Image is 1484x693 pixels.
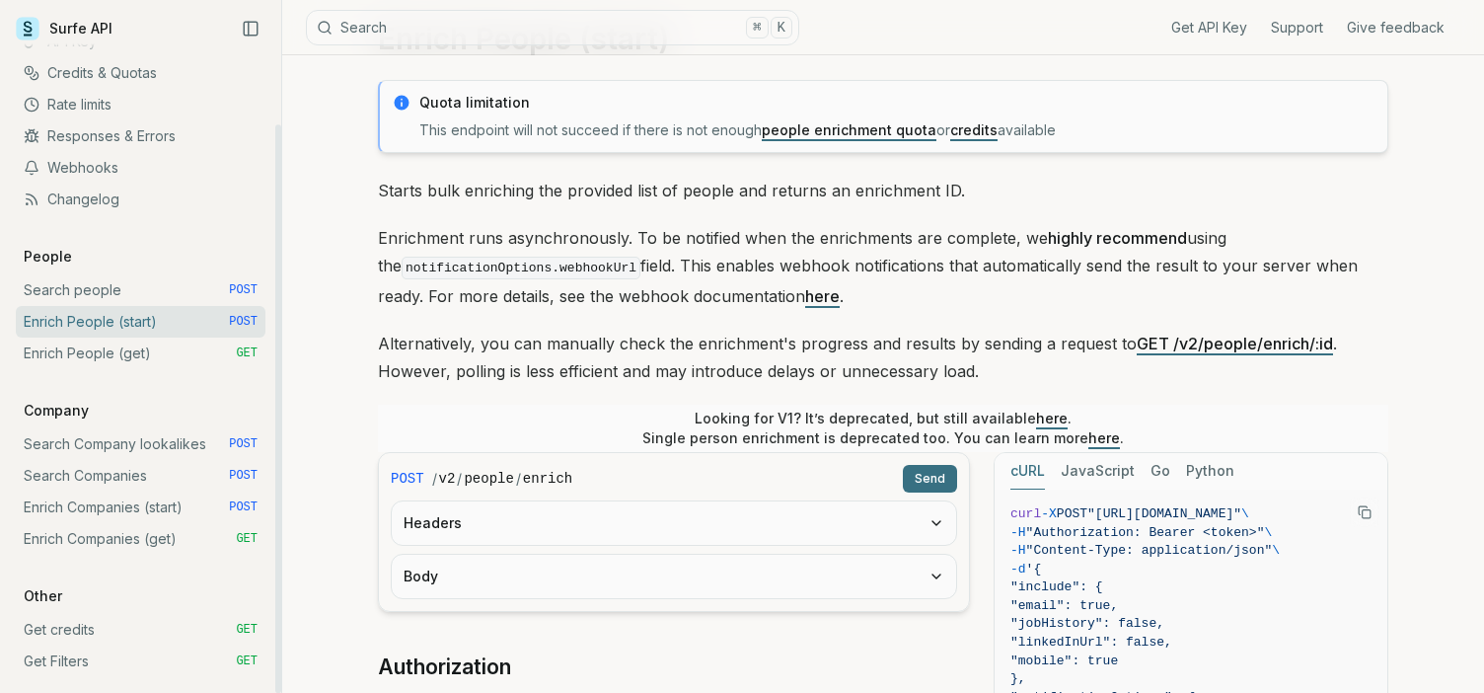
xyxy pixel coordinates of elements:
[1010,562,1026,577] span: -d
[903,465,957,493] button: Send
[1010,543,1026,558] span: -H
[378,654,511,681] a: Authorization
[1061,453,1135,490] button: JavaScript
[1241,506,1249,521] span: \
[805,286,840,306] a: here
[1057,506,1087,521] span: POST
[16,184,265,215] a: Changelog
[16,428,265,460] a: Search Company lookalikes POST
[1171,18,1247,38] a: Get API Key
[1010,453,1045,490] button: cURL
[378,224,1388,310] p: Enrichment runs asynchronously. To be notified when the enrichments are complete, we using the fi...
[16,120,265,152] a: Responses & Errors
[1026,562,1042,577] span: '{
[457,469,462,489] span: /
[16,306,265,338] a: Enrich People (start) POST
[1010,598,1118,613] span: "email": true,
[391,469,424,489] span: POST
[1350,498,1379,527] button: Copy Text
[432,469,437,489] span: /
[1088,429,1120,446] a: here
[1272,543,1280,558] span: \
[1010,654,1118,668] span: "mobile": true
[229,500,258,515] span: POST
[229,314,258,330] span: POST
[642,409,1124,448] p: Looking for V1? It’s deprecated, but still available . Single person enrichment is deprecated too...
[236,14,265,43] button: Collapse Sidebar
[16,614,265,646] a: Get credits GET
[1347,18,1445,38] a: Give feedback
[16,401,97,421] p: Company
[16,57,265,89] a: Credits & Quotas
[16,646,265,677] a: Get Filters GET
[236,654,258,669] span: GET
[1010,616,1164,631] span: "jobHistory": false,
[464,469,513,489] code: people
[1010,635,1172,650] span: "linkedInUrl": false,
[1048,228,1187,248] strong: highly recommend
[392,555,956,598] button: Body
[523,469,572,489] code: enrich
[236,622,258,638] span: GET
[950,121,998,138] a: credits
[236,531,258,547] span: GET
[306,10,799,45] button: Search⌘K
[1010,506,1041,521] span: curl
[1271,18,1323,38] a: Support
[1026,543,1273,558] span: "Content-Type: application/json"
[439,469,456,489] code: v2
[1264,525,1272,540] span: \
[1036,410,1068,426] a: here
[16,89,265,120] a: Rate limits
[516,469,521,489] span: /
[16,274,265,306] a: Search people POST
[419,93,1375,113] p: Quota limitation
[1150,453,1170,490] button: Go
[16,523,265,555] a: Enrich Companies (get) GET
[16,586,70,606] p: Other
[16,492,265,523] a: Enrich Companies (start) POST
[229,282,258,298] span: POST
[16,460,265,492] a: Search Companies POST
[762,121,936,138] a: people enrichment quota
[236,346,258,361] span: GET
[419,120,1375,140] p: This endpoint will not succeed if there is not enough or available
[1041,506,1057,521] span: -X
[1010,525,1026,540] span: -H
[1137,334,1333,353] a: GET /v2/people/enrich/:id
[1010,671,1026,686] span: },
[378,177,1388,204] p: Starts bulk enriching the provided list of people and returns an enrichment ID.
[16,338,265,369] a: Enrich People (get) GET
[402,257,640,279] code: notificationOptions.webhookUrl
[378,330,1388,385] p: Alternatively, you can manually check the enrichment's progress and results by sending a request ...
[16,152,265,184] a: Webhooks
[1026,525,1265,540] span: "Authorization: Bearer <token>"
[1186,453,1234,490] button: Python
[771,17,792,38] kbd: K
[229,436,258,452] span: POST
[1087,506,1241,521] span: "[URL][DOMAIN_NAME]"
[392,501,956,545] button: Headers
[746,17,768,38] kbd: ⌘
[16,247,80,267] p: People
[229,468,258,484] span: POST
[16,14,112,43] a: Surfe API
[1010,579,1103,594] span: "include": {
